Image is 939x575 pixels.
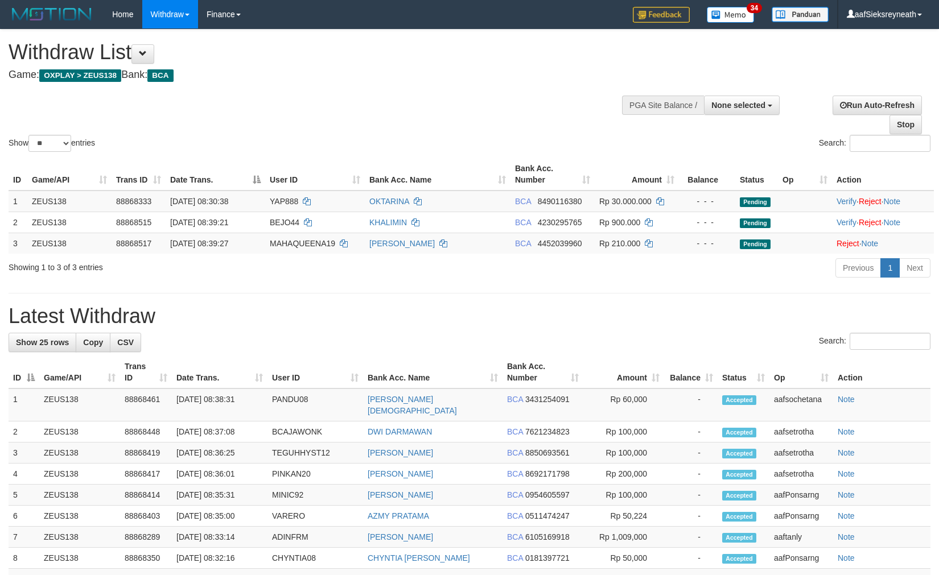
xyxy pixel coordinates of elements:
[267,388,363,421] td: PANDU08
[583,356,664,388] th: Amount: activate to sort column ascending
[583,485,664,506] td: Rp 100,000
[538,218,582,227] span: Copy 4230295765 to clipboard
[722,512,756,522] span: Accepted
[39,548,120,569] td: ZEUS138
[778,158,832,191] th: Op: activate to sort column ascending
[120,356,172,388] th: Trans ID: activate to sort column ascending
[267,421,363,442] td: BCAJAWONK
[9,464,39,485] td: 4
[838,532,855,541] a: Note
[819,333,930,350] label: Search:
[39,421,120,442] td: ZEUS138
[9,548,39,569] td: 8
[883,218,900,227] a: Note
[838,427,855,436] a: Note
[120,548,172,569] td: 88868350
[9,388,39,421] td: 1
[9,356,39,388] th: ID: activate to sort column descending
[859,197,882,206] a: Reject
[368,490,433,499] a: [PERSON_NAME]
[819,135,930,152] label: Search:
[883,197,900,206] a: Note
[833,96,922,115] a: Run Auto-Refresh
[664,548,718,569] td: -
[515,197,531,206] span: BCA
[172,485,267,506] td: [DATE] 08:35:31
[39,485,120,506] td: ZEUS138
[9,442,39,464] td: 3
[267,548,363,569] td: CHYNTIA08
[838,448,855,457] a: Note
[172,464,267,485] td: [DATE] 08:36:01
[622,96,704,115] div: PGA Site Balance /
[368,448,433,457] a: [PERSON_NAME]
[835,258,881,278] a: Previous
[510,158,595,191] th: Bank Acc. Number: activate to sort column ascending
[711,101,765,110] span: None selected
[507,469,523,478] span: BCA
[368,532,433,541] a: [PERSON_NAME]
[39,506,120,527] td: ZEUS138
[27,158,112,191] th: Game/API: activate to sort column ascending
[27,191,112,212] td: ZEUS138
[664,485,718,506] td: -
[718,356,769,388] th: Status: activate to sort column ascending
[599,218,640,227] span: Rp 900.000
[267,506,363,527] td: VARERO
[270,239,335,248] span: MAHAQUEENA19
[112,158,166,191] th: Trans ID: activate to sort column ascending
[507,427,523,436] span: BCA
[83,338,103,347] span: Copy
[9,135,95,152] label: Show entries
[837,218,856,227] a: Verify
[9,527,39,548] td: 7
[507,511,523,520] span: BCA
[9,41,615,64] h1: Withdraw List
[9,257,383,273] div: Showing 1 to 3 of 3 entries
[704,96,780,115] button: None selected
[832,158,934,191] th: Action
[9,233,27,254] td: 3
[538,197,582,206] span: Copy 8490116380 to clipboard
[862,239,879,248] a: Note
[503,356,583,388] th: Bank Acc. Number: activate to sort column ascending
[170,239,228,248] span: [DATE] 08:39:27
[769,506,833,527] td: aafPonsarng
[583,548,664,569] td: Rp 50,000
[740,197,771,207] span: Pending
[16,338,69,347] span: Show 25 rows
[166,158,265,191] th: Date Trans.: activate to sort column descending
[39,464,120,485] td: ZEUS138
[120,506,172,527] td: 88868403
[267,442,363,464] td: TEGUHHYST12
[769,442,833,464] td: aafsetrotha
[525,448,570,457] span: Copy 8850693561 to clipboard
[110,333,141,352] a: CSV
[267,356,363,388] th: User ID: activate to sort column ascending
[39,356,120,388] th: Game/API: activate to sort column ascending
[507,448,523,457] span: BCA
[838,553,855,562] a: Note
[735,158,778,191] th: Status
[116,197,151,206] span: 88868333
[515,239,531,248] span: BCA
[507,490,523,499] span: BCA
[172,548,267,569] td: [DATE] 08:32:16
[747,3,762,13] span: 34
[850,135,930,152] input: Search:
[722,449,756,458] span: Accepted
[664,388,718,421] td: -
[722,395,756,405] span: Accepted
[170,218,228,227] span: [DATE] 08:39:21
[769,356,833,388] th: Op: activate to sort column ascending
[633,7,690,23] img: Feedback.jpg
[838,490,855,499] a: Note
[39,527,120,548] td: ZEUS138
[172,506,267,527] td: [DATE] 08:35:00
[27,233,112,254] td: ZEUS138
[368,511,429,520] a: AZMY PRATAMA
[172,388,267,421] td: [DATE] 08:38:31
[172,421,267,442] td: [DATE] 08:37:08
[525,511,570,520] span: Copy 0511474247 to clipboard
[120,527,172,548] td: 88868289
